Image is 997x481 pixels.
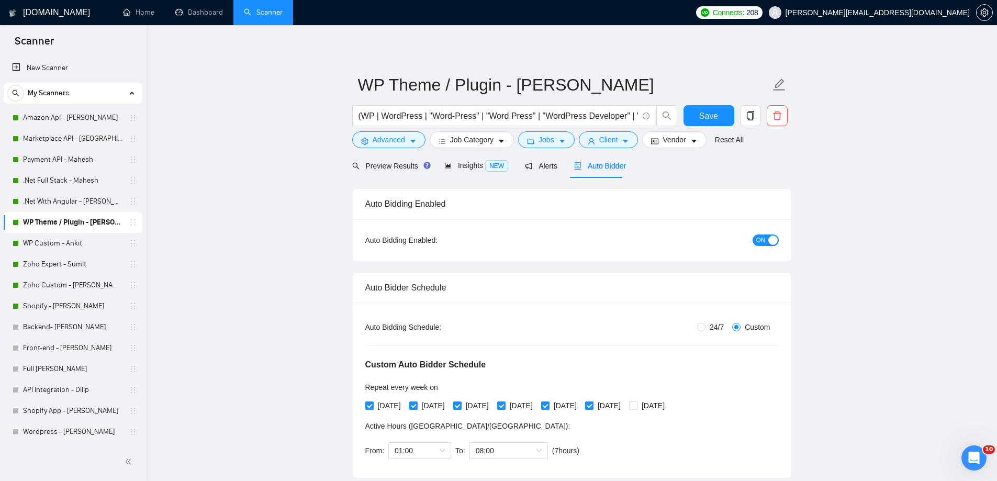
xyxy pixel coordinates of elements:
span: user [588,137,595,145]
span: holder [129,155,137,164]
a: Shopify - [PERSON_NAME] [23,296,122,317]
span: holder [129,114,137,122]
a: .Net With Angular - [PERSON_NAME] [23,191,122,212]
span: holder [129,176,137,185]
div: Auto Bidding Schedule: [365,321,503,333]
button: delete [767,105,788,126]
a: searchScanner [244,8,283,17]
span: Vendor [663,134,686,146]
span: caret-down [558,137,566,145]
span: bars [439,137,446,145]
a: Wordpress - [PERSON_NAME] [23,421,122,442]
a: homeHome [123,8,154,17]
span: Insights [444,161,508,170]
span: holder [129,365,137,373]
span: Alerts [525,162,557,170]
button: folderJobscaret-down [518,131,575,148]
span: Jobs [539,134,554,146]
span: notification [525,162,532,170]
span: holder [129,386,137,394]
span: folder [527,137,534,145]
span: search [352,162,360,170]
span: search [657,111,677,120]
span: holder [129,197,137,206]
div: Tooltip anchor [422,161,432,170]
span: holder [129,344,137,352]
span: caret-down [409,137,417,145]
span: [DATE] [374,400,405,411]
button: Save [684,105,734,126]
span: holder [129,260,137,269]
a: Amazon Api - [PERSON_NAME] [23,107,122,128]
div: Auto Bidding Enabled: [365,234,503,246]
div: Auto Bidding Enabled [365,189,779,219]
span: Custom [741,321,774,333]
span: To: [455,446,465,455]
img: upwork-logo.png [701,8,709,17]
span: Client [599,134,618,146]
button: setting [976,4,993,21]
input: Search Freelance Jobs... [359,109,638,122]
span: copy [741,111,760,120]
span: edit [772,78,786,92]
span: robot [574,162,581,170]
span: Scanner [6,33,62,55]
a: New Scanner [12,58,134,79]
button: search [656,105,677,126]
span: [DATE] [418,400,449,411]
a: Shopify App - [PERSON_NAME] [23,400,122,421]
span: Active Hours ( [GEOGRAPHIC_DATA]/[GEOGRAPHIC_DATA] ): [365,422,570,430]
button: copy [740,105,761,126]
span: 208 [746,7,758,18]
span: Advanced [373,134,405,146]
span: Job Category [450,134,494,146]
span: [DATE] [637,400,669,411]
span: holder [129,239,137,248]
span: Connects: [713,7,744,18]
span: Preview Results [352,162,428,170]
a: Full [PERSON_NAME] [23,359,122,379]
button: userClientcaret-down [579,131,638,148]
a: WP Theme / Plugin - [PERSON_NAME] [23,212,122,233]
span: holder [129,323,137,331]
span: holder [129,407,137,415]
span: search [8,90,24,97]
span: NEW [485,160,508,172]
a: Payment API - Mahesh [23,149,122,170]
input: Scanner name... [358,72,770,98]
a: .Net Full Stack - Mahesh [23,170,122,191]
span: delete [767,111,787,120]
span: caret-down [622,137,629,145]
span: [DATE] [550,400,581,411]
button: settingAdvancedcaret-down [352,131,425,148]
a: Zoho Custom - [PERSON_NAME] [23,275,122,296]
a: Backend- [PERSON_NAME] [23,317,122,338]
span: setting [361,137,368,145]
a: WP Custom - Ankit [23,233,122,254]
span: 01:00 [395,443,445,458]
span: 10 [983,445,995,454]
div: Auto Bidder Schedule [365,273,779,303]
a: Zoho Expert - Sumit [23,254,122,275]
span: holder [129,428,137,436]
span: 08:00 [476,443,542,458]
span: 24/7 [705,321,728,333]
span: double-left [125,456,135,467]
span: Auto Bidder [574,162,626,170]
span: holder [129,281,137,289]
span: [DATE] [506,400,537,411]
button: idcardVendorcaret-down [642,131,706,148]
a: setting [976,8,993,17]
button: barsJob Categorycaret-down [430,131,514,148]
span: caret-down [690,137,698,145]
a: Marketplace API - [GEOGRAPHIC_DATA] [23,128,122,149]
a: Front-end - [PERSON_NAME] [23,338,122,359]
span: [DATE] [462,400,493,411]
h5: Custom Auto Bidder Schedule [365,359,486,371]
span: caret-down [498,137,505,145]
li: New Scanner [4,58,142,79]
img: logo [9,5,16,21]
span: area-chart [444,162,452,169]
span: From: [365,446,385,455]
a: Reset All [715,134,744,146]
